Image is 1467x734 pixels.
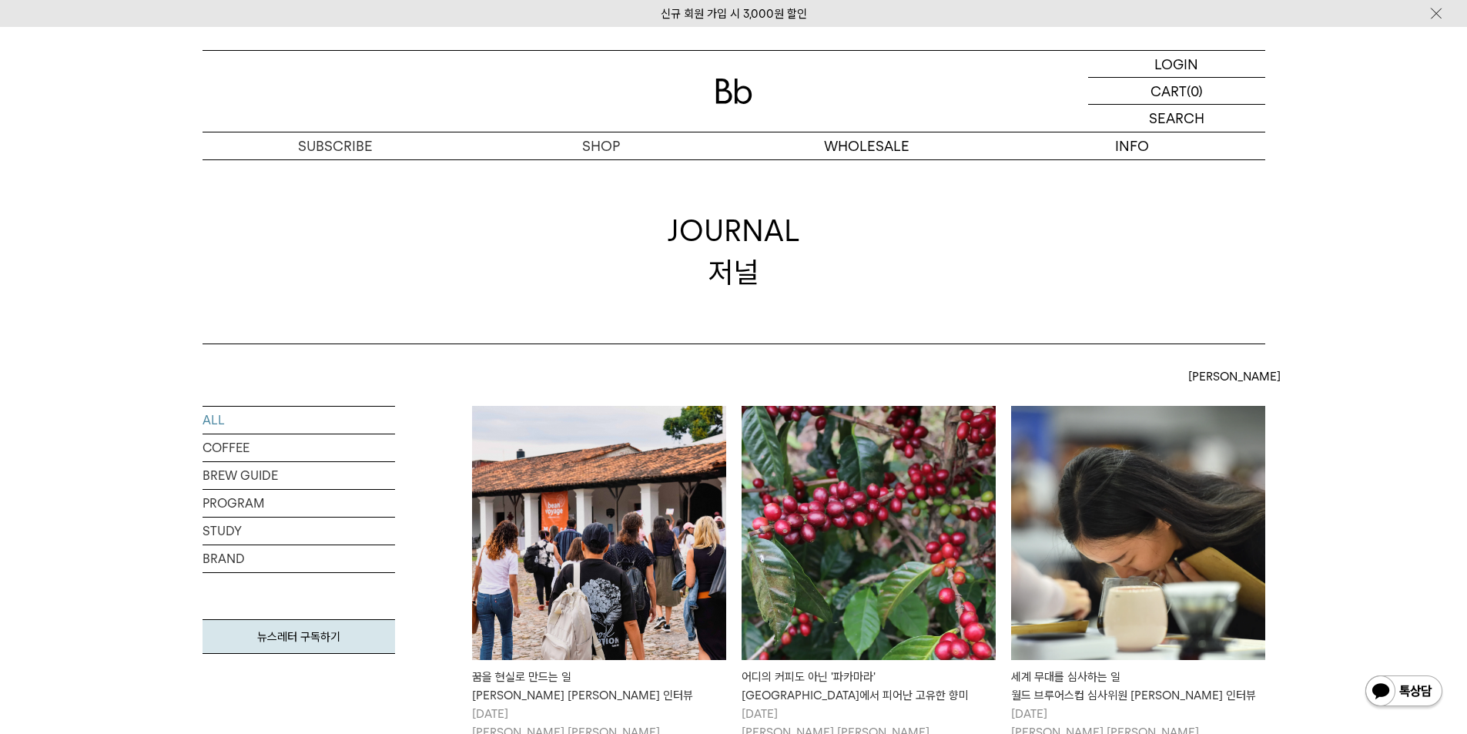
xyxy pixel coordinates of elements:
div: 세계 무대를 심사하는 일 월드 브루어스컵 심사위원 [PERSON_NAME] 인터뷰 [1011,668,1265,705]
p: LOGIN [1154,51,1198,77]
a: SUBSCRIBE [203,132,468,159]
a: COFFEE [203,434,395,461]
span: [PERSON_NAME] [1188,367,1281,386]
p: WHOLESALE [734,132,1000,159]
a: STUDY [203,518,395,545]
a: 뉴스레터 구독하기 [203,619,395,654]
p: INFO [1000,132,1265,159]
a: PROGRAM [203,490,395,517]
img: 로고 [715,79,752,104]
div: 어디의 커피도 아닌 '파카마라' [GEOGRAPHIC_DATA]에서 피어난 고유한 향미 [742,668,996,705]
img: 어디의 커피도 아닌 '파카마라'엘살바도르에서 피어난 고유한 향미 [742,406,996,660]
a: BREW GUIDE [203,462,395,489]
p: (0) [1187,78,1203,104]
div: 꿈을 현실로 만드는 일 [PERSON_NAME] [PERSON_NAME] 인터뷰 [472,668,726,705]
p: CART [1150,78,1187,104]
a: LOGIN [1088,51,1265,78]
a: SHOP [468,132,734,159]
a: ALL [203,407,395,434]
p: SEARCH [1149,105,1204,132]
img: 카카오톡 채널 1:1 채팅 버튼 [1364,674,1444,711]
a: 신규 회원 가입 시 3,000원 할인 [661,7,807,21]
a: CART (0) [1088,78,1265,105]
img: 세계 무대를 심사하는 일월드 브루어스컵 심사위원 크리스티 인터뷰 [1011,406,1265,660]
div: JOURNAL 저널 [668,210,800,292]
a: BRAND [203,545,395,572]
img: 꿈을 현실로 만드는 일빈보야지 탁승희 대표 인터뷰 [472,406,726,660]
